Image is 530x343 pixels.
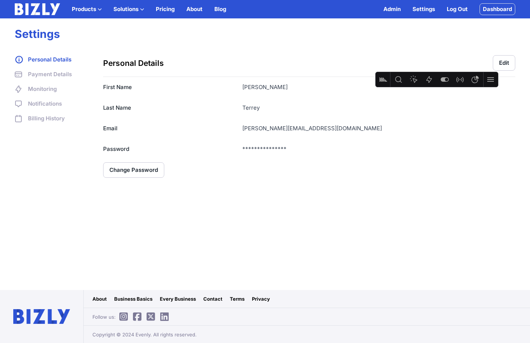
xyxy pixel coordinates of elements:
[15,70,88,79] a: Payment Details
[92,295,107,303] a: About
[447,5,468,14] a: Log Out
[383,5,401,14] a: Admin
[252,295,270,303] a: Privacy
[103,145,236,153] dt: Password
[203,295,222,303] a: Contact
[493,55,515,71] button: Edit
[242,124,515,133] dd: [PERSON_NAME][EMAIL_ADDRESS][DOMAIN_NAME]
[242,103,515,112] dd: Terrey
[103,58,164,68] h3: Personal Details
[72,5,102,14] button: Products
[103,162,164,178] a: Change Password
[156,5,175,14] a: Pricing
[103,124,236,133] dt: Email
[186,5,203,14] a: About
[242,83,515,92] dd: [PERSON_NAME]
[413,5,435,14] a: Settings
[15,85,88,93] a: Monitoring
[160,295,196,303] a: Every Business
[15,114,88,123] a: Billing History
[15,27,515,40] h1: Settings
[214,5,226,14] a: Blog
[113,5,144,14] button: Solutions
[15,55,88,64] a: Personal Details
[92,313,172,321] span: Follow us:
[103,83,236,92] dt: First Name
[15,99,88,108] a: Notifications
[480,3,515,15] a: Dashboard
[230,295,245,303] a: Terms
[114,295,152,303] a: Business Basics
[103,103,236,112] dt: Last Name
[92,331,197,338] span: Copyright © 2024 Evenly. All rights reserved.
